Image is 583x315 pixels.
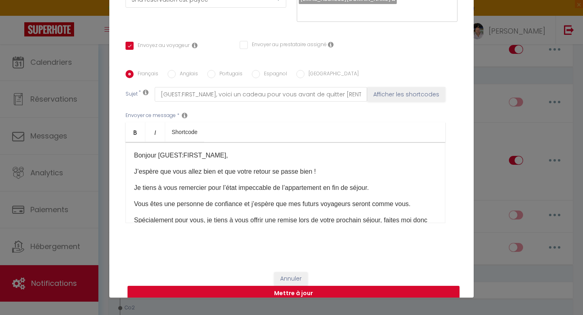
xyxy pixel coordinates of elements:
label: Français [134,70,158,79]
label: Portugais [215,70,243,79]
p: J’espère que vous allez bien et que votre retour se passe bien ! [134,167,437,177]
label: Espagnol [260,70,287,79]
p: Vous êtes une personne de confiance et j’espère que mes futurs voyageurs seront comme vous. [134,199,437,209]
p: Spécialement pour vous, je tiens à vous offrir une remise lors de votre prochain séjour, faites m... [134,215,437,235]
i: Message [182,112,187,119]
label: Sujet [126,90,138,99]
button: Ouvrir le widget de chat LiveChat [6,3,31,28]
label: [GEOGRAPHIC_DATA] [304,70,359,79]
i: Envoyer au voyageur [192,42,198,49]
button: Afficher les shortcodes [367,87,445,102]
a: Bold [126,122,145,142]
button: Annuler [274,272,308,286]
i: Subject [143,89,149,96]
a: Shortcode [165,122,204,142]
p: Je tiens à vous remercier pour l’état impeccable de l’appartement en fin de séjour. [134,183,437,193]
i: Envoyer au prestataire si il est assigné [328,41,334,48]
p: Bonjour [GUEST:FIRST_NAME], [134,151,437,160]
iframe: Chat [549,279,577,309]
label: Anglais [176,70,198,79]
label: Envoyer ce message [126,112,176,119]
a: Italic [145,122,165,142]
button: Mettre à jour [128,286,460,301]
